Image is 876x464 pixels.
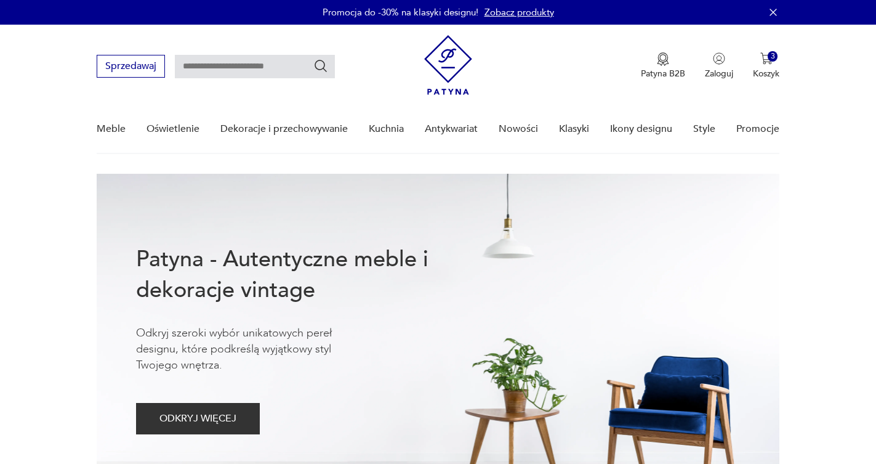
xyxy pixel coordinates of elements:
[499,105,538,153] a: Nowości
[753,52,779,79] button: 3Koszyk
[323,6,478,18] p: Promocja do -30% na klasyki designu!
[713,52,725,65] img: Ikonka użytkownika
[136,415,260,424] a: ODKRYJ WIĘCEJ
[705,68,733,79] p: Zaloguj
[97,105,126,153] a: Meble
[641,52,685,79] a: Ikona medaluPatyna B2B
[559,105,589,153] a: Klasyki
[136,403,260,434] button: ODKRYJ WIĘCEJ
[641,68,685,79] p: Patyna B2B
[369,105,404,153] a: Kuchnia
[641,52,685,79] button: Patyna B2B
[768,51,778,62] div: 3
[147,105,199,153] a: Oświetlenie
[136,325,370,373] p: Odkryj szeroki wybór unikatowych pereł designu, które podkreślą wyjątkowy styl Twojego wnętrza.
[484,6,554,18] a: Zobacz produkty
[425,105,478,153] a: Antykwariat
[97,55,165,78] button: Sprzedawaj
[313,59,328,73] button: Szukaj
[610,105,672,153] a: Ikony designu
[736,105,779,153] a: Promocje
[220,105,348,153] a: Dekoracje i przechowywanie
[753,68,779,79] p: Koszyk
[97,63,165,71] a: Sprzedawaj
[693,105,715,153] a: Style
[424,35,472,95] img: Patyna - sklep z meblami i dekoracjami vintage
[705,52,733,79] button: Zaloguj
[760,52,773,65] img: Ikona koszyka
[657,52,669,66] img: Ikona medalu
[136,244,468,306] h1: Patyna - Autentyczne meble i dekoracje vintage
